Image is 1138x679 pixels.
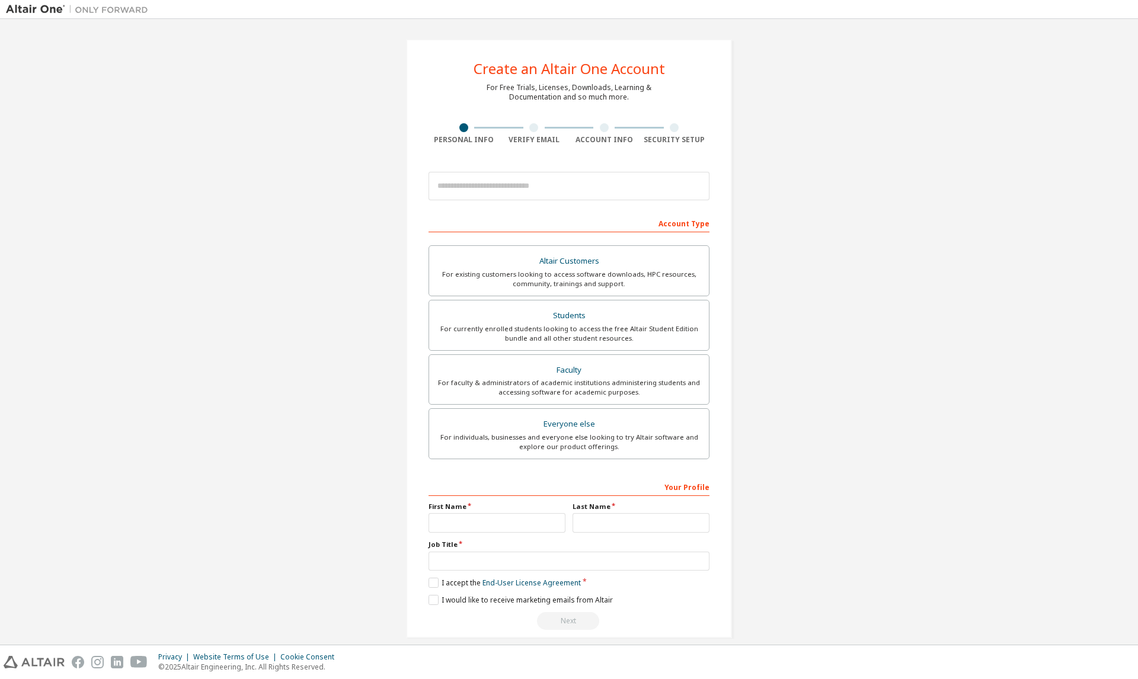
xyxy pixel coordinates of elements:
[569,135,640,145] div: Account Info
[436,378,702,397] div: For faculty & administrators of academic institutions administering students and accessing softwa...
[474,62,665,76] div: Create an Altair One Account
[429,477,709,496] div: Your Profile
[436,362,702,379] div: Faculty
[436,270,702,289] div: For existing customers looking to access software downloads, HPC resources, community, trainings ...
[91,656,104,668] img: instagram.svg
[193,652,280,662] div: Website Terms of Use
[158,652,193,662] div: Privacy
[436,433,702,451] div: For individuals, businesses and everyone else looking to try Altair software and explore our prod...
[429,578,581,588] label: I accept the
[573,502,709,511] label: Last Name
[487,83,651,102] div: For Free Trials, Licenses, Downloads, Learning & Documentation and so much more.
[4,656,65,668] img: altair_logo.svg
[429,540,709,549] label: Job Title
[429,135,499,145] div: Personal Info
[436,416,702,433] div: Everyone else
[72,656,84,668] img: facebook.svg
[640,135,710,145] div: Security Setup
[436,324,702,343] div: For currently enrolled students looking to access the free Altair Student Edition bundle and all ...
[436,308,702,324] div: Students
[429,612,709,630] div: Read and acccept EULA to continue
[280,652,341,662] div: Cookie Consent
[429,595,613,605] label: I would like to receive marketing emails from Altair
[111,656,123,668] img: linkedin.svg
[436,253,702,270] div: Altair Customers
[429,502,565,511] label: First Name
[130,656,148,668] img: youtube.svg
[429,213,709,232] div: Account Type
[158,662,341,672] p: © 2025 Altair Engineering, Inc. All Rights Reserved.
[499,135,570,145] div: Verify Email
[6,4,154,15] img: Altair One
[482,578,581,588] a: End-User License Agreement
